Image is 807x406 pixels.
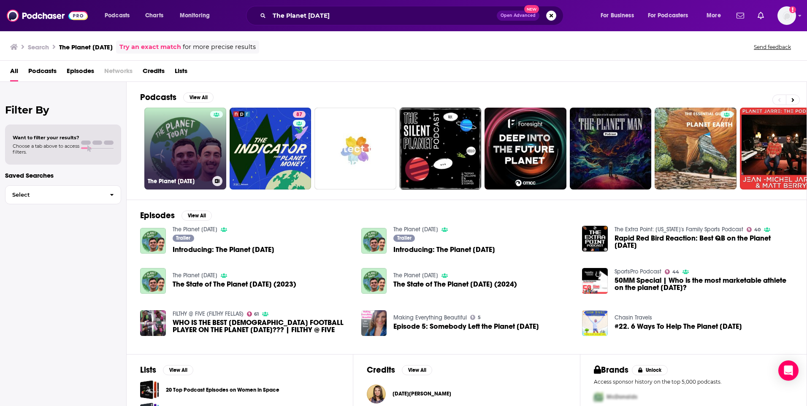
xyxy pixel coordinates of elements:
a: The State of The Planet Today (2023) [140,268,166,294]
svg: Add a profile image [789,6,796,13]
img: The State of The Planet Today (2024) [361,268,387,294]
a: Episodes [67,64,94,81]
a: FILTHY @ FIVE (FILTHY FELLAS) [173,310,244,317]
p: Saved Searches [5,171,121,179]
a: Introducing: The Planet Today [173,246,274,253]
span: Credits [143,64,165,81]
span: For Business [601,10,634,22]
span: Monitoring [180,10,210,22]
img: 50MM Special | Who is the most marketable athlete on the planet today? [582,268,608,294]
a: Episode 5: Somebody Left the Planet Today [393,323,539,330]
img: Episode 5: Somebody Left the Planet Today [361,310,387,336]
a: 87 [293,111,306,118]
button: View All [402,365,432,375]
span: Select [5,192,103,198]
h2: Filter By [5,104,121,116]
h3: The Planet [DATE] [148,178,209,185]
a: Show notifications dropdown [754,8,767,23]
button: open menu [642,9,701,22]
a: 44 [665,269,679,274]
span: Trailer [176,235,190,241]
a: Show notifications dropdown [733,8,747,23]
img: First Pro Logo [590,388,607,406]
button: open menu [99,9,141,22]
h2: Credits [367,365,395,375]
a: SportsPro Podcast [615,268,661,275]
span: Networks [104,64,133,81]
a: The Planet Today [173,272,217,279]
span: The State of The Planet [DATE] (2023) [173,281,296,288]
span: Logged in as SkyHorsePub35 [777,6,796,25]
img: Introducing: The Planet Today [361,228,387,254]
span: for more precise results [183,42,256,52]
span: Charts [145,10,163,22]
span: Introducing: The Planet [DATE] [393,246,495,253]
a: Chasin Travels [615,314,652,321]
a: 87 [230,108,311,189]
a: The Planet [DATE] [144,108,226,189]
a: EpisodesView All [140,210,212,221]
button: open menu [595,9,645,22]
a: 5 [470,315,481,320]
span: Want to filter your results? [13,135,79,141]
button: Unlock [632,365,668,375]
p: Access sponsor history on the top 5,000 podcasts. [594,379,793,385]
a: Making Everything Beautiful [393,314,467,321]
a: PodcastsView All [140,92,214,103]
span: 50MM Special | Who is the most marketable athlete on the planet [DATE]? [615,277,793,291]
a: Podchaser - Follow, Share and Rate Podcasts [7,8,88,24]
img: #22. 6 Ways To Help The Planet Today [582,310,608,336]
h2: Podcasts [140,92,176,103]
img: Introducing: The Planet Today [140,228,166,254]
a: CreditsView All [367,365,432,375]
button: View All [183,92,214,103]
a: Lists [175,64,187,81]
button: Send feedback [751,43,793,51]
span: More [707,10,721,22]
a: 61 [247,311,259,317]
a: Try an exact match [119,42,181,52]
span: Open Advanced [501,14,536,18]
h3: The Planet [DATE] [59,43,113,51]
span: WHO IS THE BEST [DEMOGRAPHIC_DATA] FOOTBALL PLAYER ON THE PLANET [DATE]??? | FILTHY @ FIVE [173,319,351,333]
h2: Episodes [140,210,175,221]
span: [DATE][PERSON_NAME] [393,390,451,397]
a: 20 Top Podcast Episodes on Women in Space [140,380,159,399]
a: Rapid Red Bird Reaction: Best QB on the Planet Today [615,235,793,249]
input: Search podcasts, credits, & more... [269,9,497,22]
span: Introducing: The Planet [DATE] [173,246,274,253]
a: The Planet Today [393,226,438,233]
a: All [10,64,18,81]
h2: Brands [594,365,629,375]
span: Rapid Red Bird Reaction: Best QB on the Planet [DATE] [615,235,793,249]
a: The Planet Today [173,226,217,233]
a: ListsView All [140,365,193,375]
a: Introducing: The Planet Today [393,246,495,253]
a: 50MM Special | Who is the most marketable athlete on the planet today? [615,277,793,291]
img: Noel King [367,384,386,403]
img: WHO IS THE BEST ENGLISH FOOTBALL PLAYER ON THE PLANET TODAY??? | FILTHY @ FIVE [140,310,166,336]
button: View All [163,365,193,375]
a: Podcasts [28,64,57,81]
span: Choose a tab above to access filters. [13,143,79,155]
a: The Extra Point: Arizona's Family Sports Podcast [615,226,743,233]
img: Rapid Red Bird Reaction: Best QB on the Planet Today [582,226,608,252]
a: Charts [140,9,168,22]
button: View All [181,211,212,221]
span: McDonalds [607,393,637,401]
a: Noel King [393,390,451,397]
span: Trailer [397,235,412,241]
button: Select [5,185,121,204]
span: New [524,5,539,13]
